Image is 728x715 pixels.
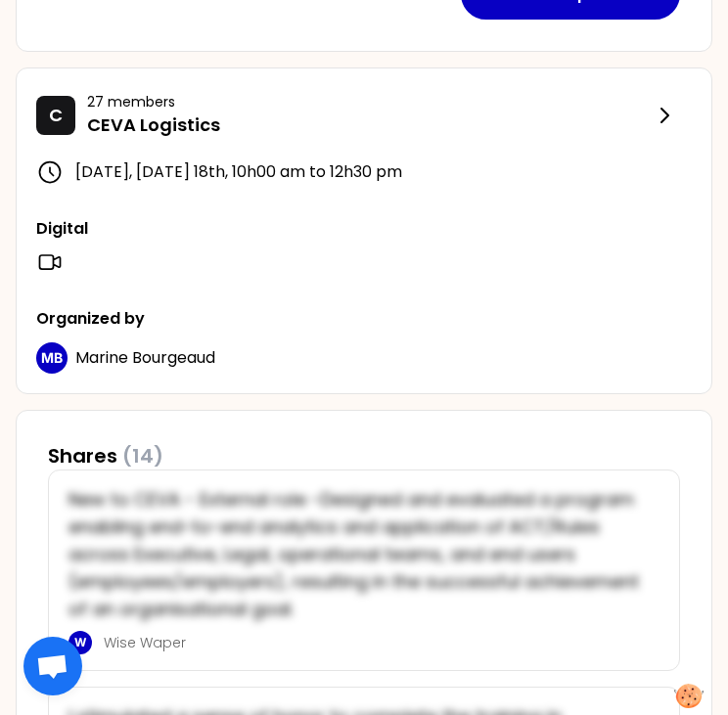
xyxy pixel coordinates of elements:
[36,158,692,186] div: [DATE], [DATE] 18th , 10h00 am to 12h30 pm
[122,442,163,469] span: (14)
[36,307,692,331] p: Organized by
[68,486,648,623] p: New to CEVA - External role -Designed and evaluated a program enabling end-to-end analytics and a...
[104,633,648,652] p: Wise Waper
[49,102,63,129] p: C
[41,348,63,368] p: MB
[87,112,653,139] p: CEVA Logistics
[23,637,82,695] div: Open chat
[75,346,215,369] span: Marine Bourgeaud
[36,217,692,241] p: Digital
[48,442,163,469] h3: Shares
[87,92,653,112] p: 27 members
[74,635,86,650] p: W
